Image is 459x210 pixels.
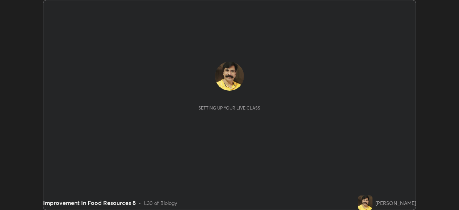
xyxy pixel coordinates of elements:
[144,199,177,207] div: L30 of Biology
[215,62,244,91] img: f9415292396d47fe9738fb67822c10e9.jpg
[358,195,372,210] img: f9415292396d47fe9738fb67822c10e9.jpg
[139,199,141,207] div: •
[198,105,260,111] div: Setting up your live class
[43,198,136,207] div: Improvement In Food Resources 8
[375,199,416,207] div: [PERSON_NAME]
